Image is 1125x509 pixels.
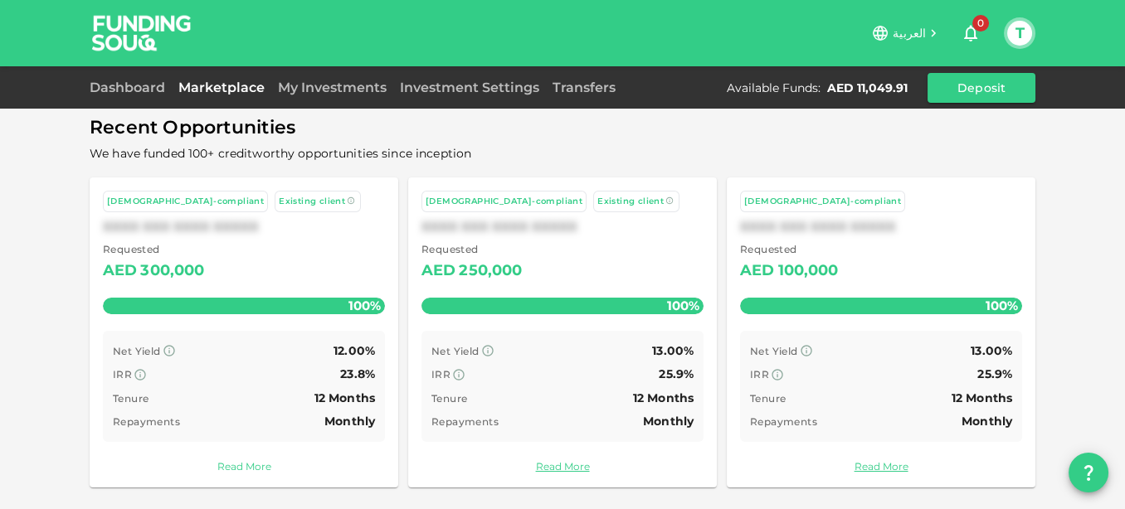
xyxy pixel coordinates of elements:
[431,392,467,405] span: Tenure
[393,80,546,95] a: Investment Settings
[750,368,769,381] span: IRR
[421,241,523,258] span: Requested
[740,241,839,258] span: Requested
[103,219,385,235] div: XXXX XXX XXXX XXXXX
[421,219,704,235] div: XXXX XXX XXXX XXXXX
[740,219,1022,235] div: XXXX XXX XXXX XXXXX
[893,26,926,41] span: العربية
[324,414,375,429] span: Monthly
[103,258,137,284] div: AED
[431,368,450,381] span: IRR
[459,258,522,284] div: 250,000
[90,112,1035,144] span: Recent Opportunities
[431,345,480,357] span: Net Yield
[981,293,1022,318] span: 100%
[90,146,471,161] span: We have funded 100+ creditworthy opportunities since inception
[421,458,704,474] a: Read More
[431,415,499,428] span: Repayments
[597,196,664,206] span: Existing client
[727,80,821,96] div: Available Funds :
[421,258,455,284] div: AED
[113,368,132,381] span: IRR
[659,366,694,381] span: 25.9%
[750,345,798,357] span: Net Yield
[744,195,901,209] div: [DEMOGRAPHIC_DATA]-compliant
[1007,21,1032,46] button: T
[928,73,1035,103] button: Deposit
[827,80,908,96] div: AED 11,049.91
[546,80,622,95] a: Transfers
[633,390,694,405] span: 12 Months
[172,80,271,95] a: Marketplace
[426,195,582,209] div: [DEMOGRAPHIC_DATA]-compliant
[107,195,264,209] div: [DEMOGRAPHIC_DATA]-compliant
[652,343,694,358] span: 13.00%
[113,392,149,405] span: Tenure
[1069,453,1108,492] button: question
[140,258,204,284] div: 300,000
[740,258,774,284] div: AED
[103,458,385,474] a: Read More
[90,80,172,95] a: Dashboard
[750,415,817,428] span: Repayments
[271,80,393,95] a: My Investments
[90,177,398,487] a: [DEMOGRAPHIC_DATA]-compliant Existing clientXXXX XXX XXXX XXXXX Requested AED300,000100% Net Yiel...
[972,15,989,32] span: 0
[663,293,704,318] span: 100%
[113,345,161,357] span: Net Yield
[962,414,1012,429] span: Monthly
[344,293,385,318] span: 100%
[334,343,375,358] span: 12.00%
[103,241,205,258] span: Requested
[643,414,694,429] span: Monthly
[971,343,1012,358] span: 13.00%
[279,196,345,206] span: Existing client
[340,366,375,381] span: 23.8%
[750,392,786,405] span: Tenure
[113,415,180,428] span: Repayments
[952,390,1012,405] span: 12 Months
[740,458,1022,474] a: Read More
[408,177,717,487] a: [DEMOGRAPHIC_DATA]-compliant Existing clientXXXX XXX XXXX XXXXX Requested AED250,000100% Net Yiel...
[727,177,1035,487] a: [DEMOGRAPHIC_DATA]-compliantXXXX XXX XXXX XXXXX Requested AED100,000100% Net Yield 13.00% IRR 25....
[777,258,838,284] div: 100,000
[954,17,987,50] button: 0
[977,366,1012,381] span: 25.9%
[314,390,375,405] span: 12 Months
